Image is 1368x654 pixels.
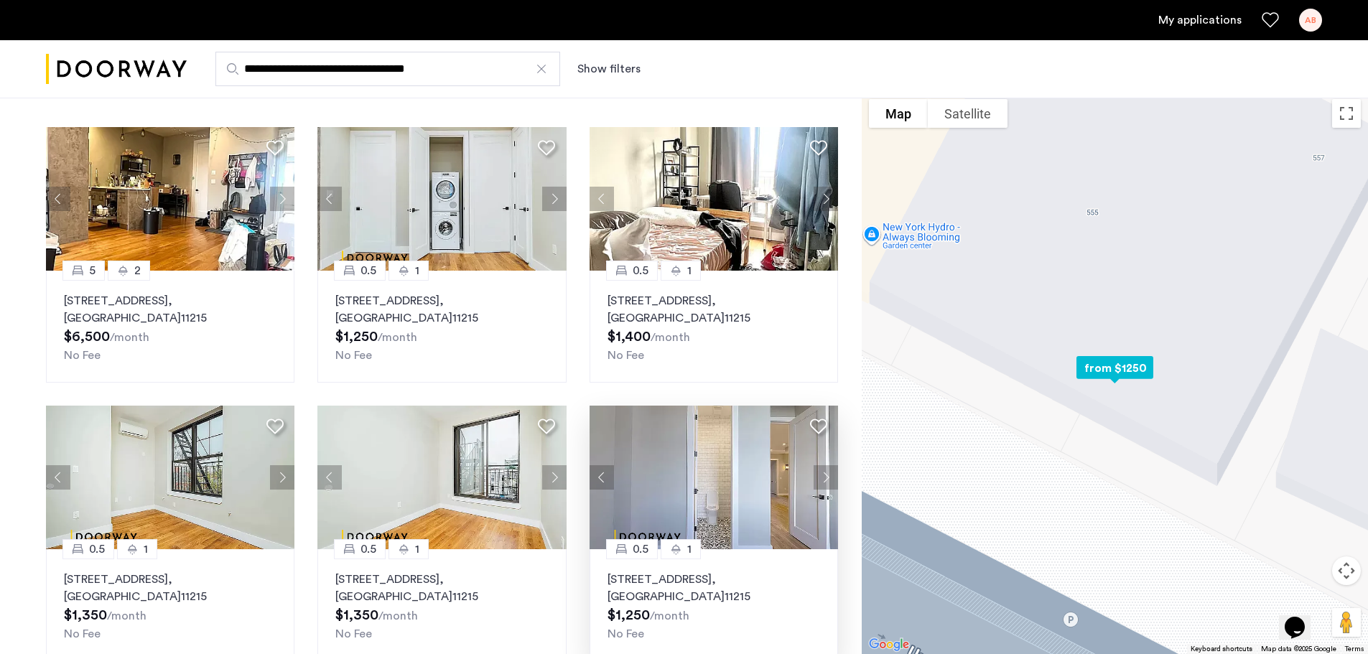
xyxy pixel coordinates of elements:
[378,332,417,343] sub: /month
[360,262,376,279] span: 0.5
[1191,644,1252,654] button: Keyboard shortcuts
[317,271,566,383] a: 0.51[STREET_ADDRESS], [GEOGRAPHIC_DATA]11215No Fee
[869,99,928,128] button: Show street map
[1065,346,1165,390] div: from $1250
[317,465,342,490] button: Previous apartment
[928,99,1008,128] button: Show satellite imagery
[577,60,641,78] button: Show or hide filters
[46,271,294,383] a: 52[STREET_ADDRESS], [GEOGRAPHIC_DATA]11215No Fee
[144,541,148,558] span: 1
[415,541,419,558] span: 1
[1345,644,1364,654] a: Terms (opens in new tab)
[64,292,276,327] p: [STREET_ADDRESS] 11215
[590,187,614,211] button: Previous apartment
[270,465,294,490] button: Next apartment
[1279,597,1325,640] iframe: chat widget
[134,262,141,279] span: 2
[1262,11,1279,29] a: Favorites
[64,350,101,361] span: No Fee
[651,332,690,343] sub: /month
[542,187,567,211] button: Next apartment
[608,292,820,327] p: [STREET_ADDRESS] 11215
[1332,99,1361,128] button: Toggle fullscreen view
[542,465,567,490] button: Next apartment
[46,465,70,490] button: Previous apartment
[590,271,838,383] a: 0.51[STREET_ADDRESS], [GEOGRAPHIC_DATA]11215No Fee
[415,262,419,279] span: 1
[270,187,294,211] button: Next apartment
[865,635,913,654] a: Open this area in Google Maps (opens a new window)
[608,628,644,640] span: No Fee
[1261,645,1336,653] span: Map data ©2025 Google
[378,610,418,622] sub: /month
[687,262,692,279] span: 1
[215,52,560,86] input: Apartment Search
[110,332,149,343] sub: /month
[335,350,372,361] span: No Fee
[608,330,651,344] span: $1,400
[64,330,110,344] span: $6,500
[335,628,372,640] span: No Fee
[107,610,146,622] sub: /month
[590,127,839,271] img: dc6efc1f-24ba-4395-9182-45437e21be9a_638809357173493898.png
[590,406,839,549] img: dc6efc1f-24ba-4395-9182-45437e21be9a_638809357173385886.png
[1332,556,1361,585] button: Map camera controls
[865,635,913,654] img: Google
[64,628,101,640] span: No Fee
[46,187,70,211] button: Previous apartment
[633,262,648,279] span: 0.5
[1158,11,1242,29] a: My application
[687,541,692,558] span: 1
[46,127,295,271] img: dc6efc1f-24ba-4395-9182-45437e21be9a_638809357174177562.png
[89,262,96,279] span: 5
[814,187,838,211] button: Next apartment
[633,541,648,558] span: 0.5
[608,608,650,622] span: $1,250
[317,406,567,549] img: dc6efc1f-24ba-4395-9182-45437e21be9a_638809357173414924.png
[64,571,276,605] p: [STREET_ADDRESS] 11215
[650,610,689,622] sub: /month
[46,406,295,549] img: dc6efc1f-24ba-4395-9182-45437e21be9a_638809357173968086.png
[317,127,567,271] img: dc6efc1f-24ba-4395-9182-45437e21be9a_638809357173956845.png
[590,465,614,490] button: Previous apartment
[335,292,548,327] p: [STREET_ADDRESS] 11215
[335,608,378,622] span: $1,350
[64,608,107,622] span: $1,350
[89,541,105,558] span: 0.5
[1332,608,1361,637] button: Drag Pegman onto the map to open Street View
[46,42,187,96] img: logo
[46,42,187,96] a: Cazamio logo
[814,465,838,490] button: Next apartment
[317,187,342,211] button: Previous apartment
[360,541,376,558] span: 0.5
[1299,9,1322,32] div: AB
[608,350,644,361] span: No Fee
[335,330,378,344] span: $1,250
[608,571,820,605] p: [STREET_ADDRESS] 11215
[335,571,548,605] p: [STREET_ADDRESS] 11215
